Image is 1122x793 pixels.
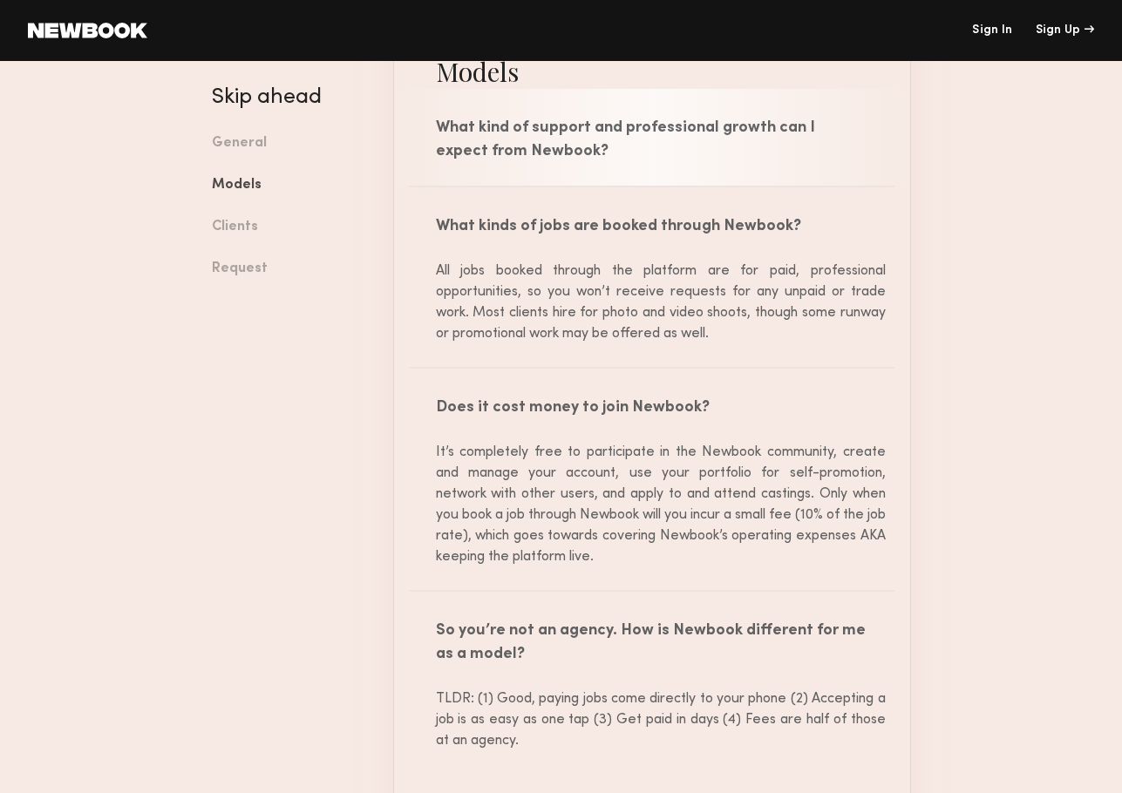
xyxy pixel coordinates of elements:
h4: Skip ahead [212,87,367,108]
div: All jobs booked through the platform are for paid, professional opportunities, so you won’t recei... [418,261,886,344]
div: Sign Up [1036,24,1094,37]
h4: Models [394,54,910,89]
div: What kind of support and professional growth can I expect from Newbook? [394,89,910,186]
div: What kinds of jobs are booked through Newbook? [394,187,910,261]
a: Models [212,165,367,207]
a: General [212,123,367,165]
a: Request [212,248,367,290]
div: It’s completely free to participate in the Newbook community, create and manage your account, use... [418,442,886,567]
a: Clients [212,207,367,248]
a: Sign In [972,24,1012,37]
div: So you’re not an agency. How is Newbook different for me as a model? [394,592,910,688]
div: Does it cost money to join Newbook? [394,369,910,442]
